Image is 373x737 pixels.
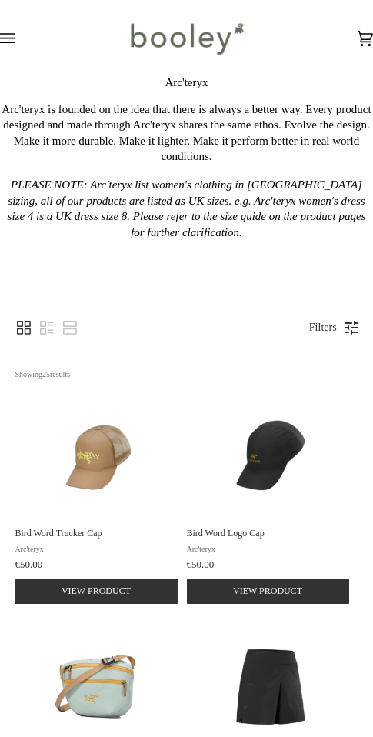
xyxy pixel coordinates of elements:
[125,18,249,59] img: Booley
[38,318,56,337] a: View list mode
[187,389,355,604] a: Bird Word Logo Cap
[15,318,33,337] a: View grid mode
[15,527,178,539] span: Bird Word Trucker Cap
[205,389,336,519] img: Arc'Teryx Bird Word Logo Cap 24K Black - Booley Galway
[8,178,366,238] em: PLEASE NOTE: Arc'teryx list women's clothing in [GEOGRAPHIC_DATA] sizing, all of our products are...
[33,389,164,519] img: Arc'Teryx Bird Word Trucker Cap Canvas / Euphoria - Booley Galway
[187,527,351,539] span: Bird Word Logo Cap
[42,370,50,379] b: 25
[187,579,349,604] button: View product
[15,389,182,604] a: Bird Word Trucker Cap
[61,318,79,337] a: View row mode
[15,579,177,604] button: View product
[15,559,42,571] span: €50.00
[187,543,351,555] span: Arc'teryx
[187,559,215,571] span: €50.00
[15,543,178,555] span: Arc'teryx
[301,315,345,341] a: Filters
